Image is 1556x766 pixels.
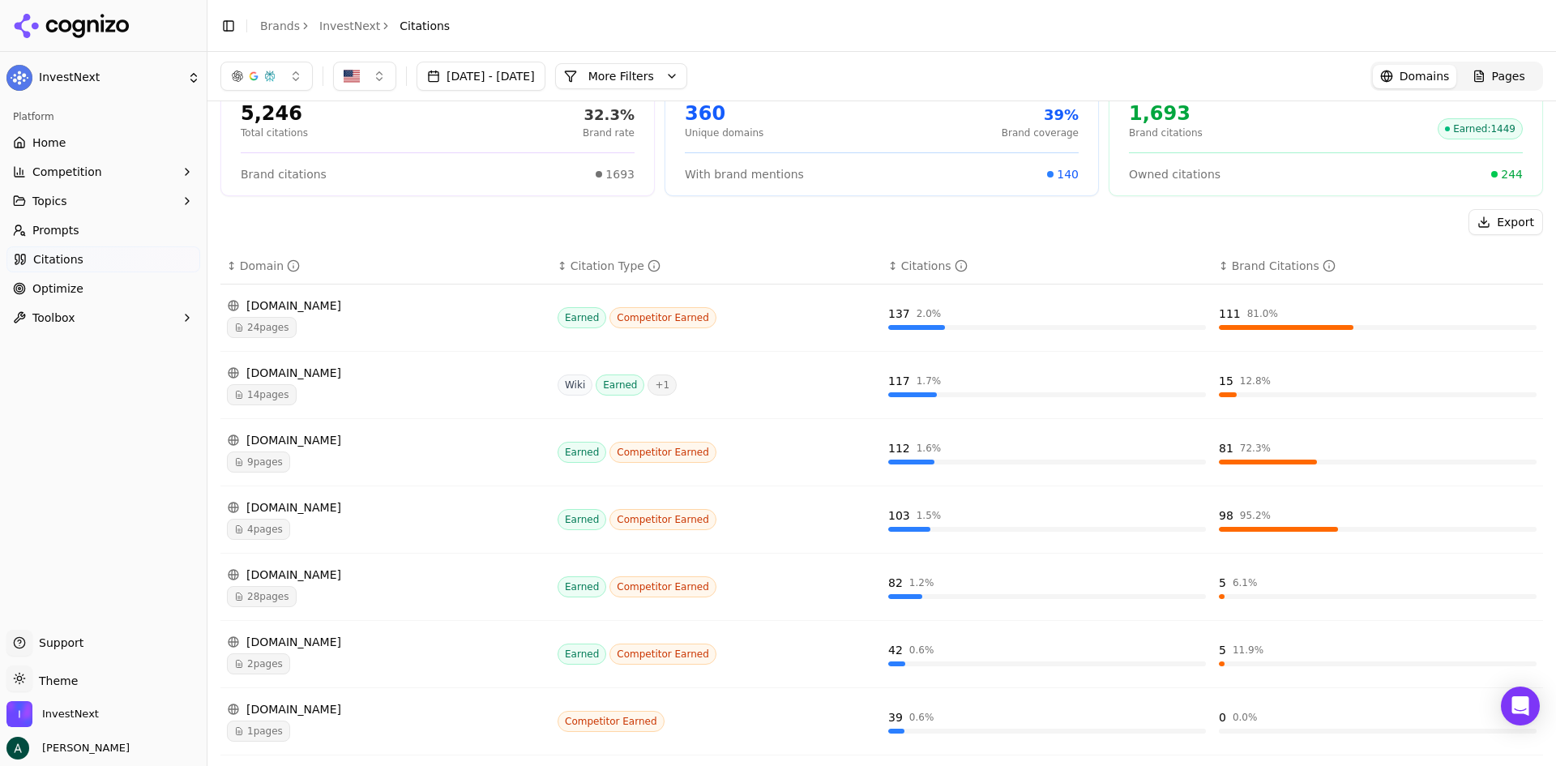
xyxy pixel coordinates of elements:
span: Competition [32,164,102,180]
span: Competitor Earned [609,307,716,328]
div: 117 [888,373,910,389]
span: Earned [558,307,606,328]
img: InvestNext [6,65,32,91]
p: Unique domains [685,126,763,139]
div: 1,693 [1129,101,1203,126]
div: 72.3 % [1240,442,1271,455]
div: 1.5 % [917,509,942,522]
div: [DOMAIN_NAME] [227,432,545,448]
span: Competitor Earned [609,576,716,597]
img: US [344,68,360,84]
span: 2 pages [227,653,290,674]
a: Home [6,130,200,156]
span: Competitor Earned [609,509,716,530]
div: 1.7 % [917,374,942,387]
span: 28 pages [227,586,297,607]
a: InvestNext [319,18,380,34]
span: Earned [558,576,606,597]
span: 14 pages [227,384,297,405]
div: Domain [240,258,300,274]
th: domain [220,248,551,285]
button: Competition [6,159,200,185]
div: 112 [888,440,910,456]
span: Earned [558,644,606,665]
span: Competitor Earned [609,644,716,665]
div: 5 [1219,642,1226,658]
span: 244 [1501,166,1523,182]
a: Brands [260,19,300,32]
span: Wiki [558,374,592,396]
div: [DOMAIN_NAME] [227,567,545,583]
span: Domains [1400,68,1450,84]
span: Prompts [32,222,79,238]
div: 0.6 % [909,711,934,724]
div: [DOMAIN_NAME] [227,701,545,717]
div: ↕Citation Type [558,258,875,274]
div: Brand Citations [1232,258,1336,274]
div: 15 [1219,373,1233,389]
span: Earned : 1449 [1438,118,1523,139]
div: 39% [1002,104,1079,126]
div: 6.1 % [1233,576,1258,589]
span: Home [32,135,66,151]
div: 5 [1219,575,1226,591]
div: 81 [1219,440,1233,456]
div: 11.9 % [1233,644,1263,657]
span: 1 pages [227,721,290,742]
a: Citations [6,246,200,272]
div: Citation Type [571,258,660,274]
span: Competitor Earned [609,442,716,463]
div: 32.3% [583,104,635,126]
div: 1.6 % [917,442,942,455]
span: Earned [596,374,644,396]
div: 0.0 % [1233,711,1258,724]
span: With brand mentions [685,166,804,182]
button: Open user button [6,737,130,760]
span: 9 pages [227,451,290,473]
div: 0 [1219,709,1226,725]
th: citationTypes [551,248,882,285]
span: + 1 [648,374,677,396]
span: [PERSON_NAME] [36,741,130,755]
span: Owned citations [1129,166,1220,182]
th: totalCitationCount [882,248,1212,285]
button: More Filters [555,63,687,89]
span: InvestNext [42,707,99,721]
div: [DOMAIN_NAME] [227,499,545,516]
div: 12.8 % [1240,374,1271,387]
span: 4 pages [227,519,290,540]
div: [DOMAIN_NAME] [227,297,545,314]
div: 111 [1219,306,1241,322]
div: 82 [888,575,903,591]
span: Support [32,635,83,651]
div: 360 [685,101,763,126]
div: Platform [6,104,200,130]
div: ↕Domain [227,258,545,274]
a: Optimize [6,276,200,302]
div: 95.2 % [1240,509,1271,522]
span: Theme [32,674,78,687]
div: 1.2 % [909,576,934,589]
th: brandCitationCount [1212,248,1543,285]
img: InvestNext [6,701,32,727]
p: Total citations [241,126,308,139]
div: 137 [888,306,910,322]
div: 42 [888,642,903,658]
a: Prompts [6,217,200,243]
button: Open organization switcher [6,701,99,727]
span: InvestNext [39,71,181,85]
span: Optimize [32,280,83,297]
span: Citations [400,18,450,34]
div: 0.6 % [909,644,934,657]
div: 39 [888,709,903,725]
div: 98 [1219,507,1233,524]
div: Citations [901,258,968,274]
div: 2.0 % [917,307,942,320]
button: Topics [6,188,200,214]
nav: breadcrumb [260,18,450,34]
span: Brand citations [241,166,327,182]
span: Topics [32,193,67,209]
div: ↕Citations [888,258,1206,274]
span: Earned [558,509,606,530]
p: Brand coverage [1002,126,1079,139]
